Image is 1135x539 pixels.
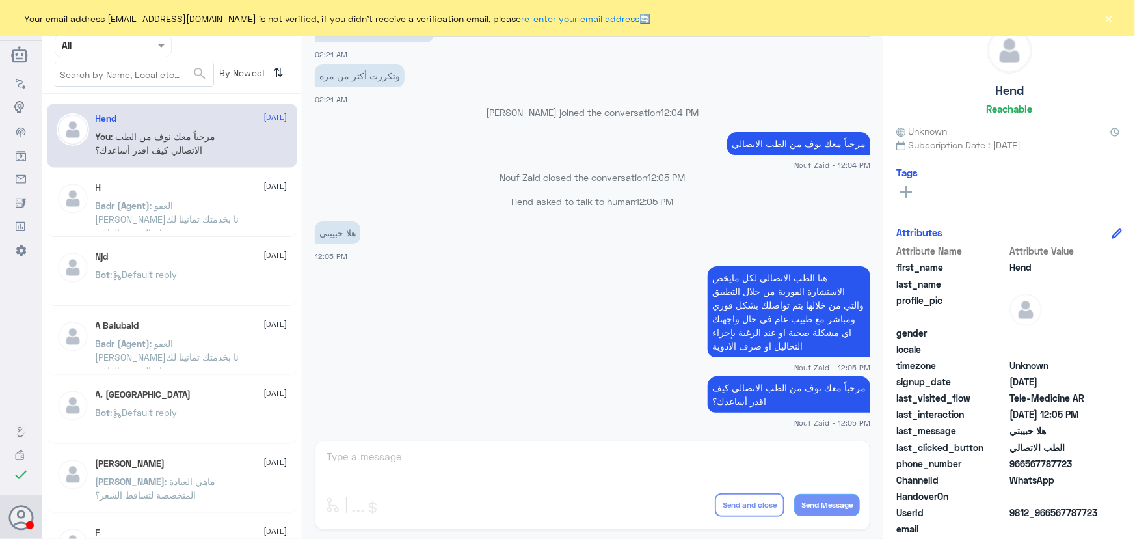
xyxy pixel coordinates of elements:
[96,407,111,418] span: Bot
[57,182,89,215] img: defaultAdmin.png
[57,389,89,422] img: defaultAdmin.png
[1009,244,1104,258] span: Attribute Value
[794,494,860,516] button: Send Message
[896,506,1007,519] span: UserId
[214,62,269,88] span: By Newest
[896,391,1007,405] span: last_visited_flow
[896,375,1007,389] span: signup_date
[896,473,1007,487] span: ChannelId
[896,294,1007,324] span: profile_pic
[1009,522,1104,536] span: null
[1009,506,1104,519] span: 9812_966567787723
[986,103,1032,115] h6: Reachable
[896,244,1007,258] span: Attribute Name
[96,113,117,124] h5: Hend
[96,527,100,538] h5: F
[522,13,640,24] a: re-enter your email address
[96,131,111,142] span: You
[96,389,191,400] h5: A. Turki
[1009,391,1104,405] span: Tele-Medicine AR
[96,182,101,193] h5: H
[896,167,918,178] h6: Tags
[1009,375,1104,389] span: 2025-08-31T23:12:47.603Z
[264,180,287,192] span: [DATE]
[96,131,216,156] span: : مرحباً معك نوف من الطب الاتصالي كيف اقدر أساعدك؟
[794,362,870,373] span: Nouf Zaid - 12:05 PM
[25,12,651,25] span: Your email address [EMAIL_ADDRESS][DOMAIN_NAME] is not verified, if you didn't receive a verifica...
[264,318,287,330] span: [DATE]
[1009,359,1104,372] span: Unknown
[96,200,150,211] span: Badr (Agent)
[264,525,287,537] span: [DATE]
[111,407,178,418] span: : Default reply
[648,172,686,183] span: 12:05 PM
[315,195,870,208] p: Hend asked to talk to human
[794,417,870,428] span: Nouf Zaid - 12:05 PM
[636,196,674,207] span: 12:05 PM
[995,83,1024,98] h5: Hend
[274,62,284,83] i: ⇅
[896,138,1122,152] span: Subscription Date : [DATE]
[896,342,1007,356] span: locale
[96,476,165,487] span: [PERSON_NAME]
[987,29,1032,73] img: defaultAdmin.png
[55,62,213,86] input: Search by Name, Local etc…
[96,458,165,469] h5: عبدالرحمن بن عبدالله
[315,252,347,260] span: 12:05 PM
[708,266,870,357] p: 1/9/2025, 12:05 PM
[315,105,870,119] p: [PERSON_NAME] joined the conversation
[315,50,347,59] span: 02:21 AM
[1009,408,1104,421] span: 2025-09-01T09:05:01.877Z
[896,260,1007,274] span: first_name
[708,376,870,413] p: 1/9/2025, 12:05 PM
[896,457,1007,471] span: phone_number
[661,107,699,118] span: 12:04 PM
[896,124,947,138] span: Unknown
[896,227,942,238] h6: Attributes
[315,95,347,104] span: 02:21 AM
[264,249,287,261] span: [DATE]
[13,467,29,482] i: check
[715,493,784,517] button: Send and close
[896,408,1007,421] span: last_interaction
[96,320,139,331] h5: A Balubaid
[1009,342,1104,356] span: null
[264,111,287,123] span: [DATE]
[264,387,287,399] span: [DATE]
[315,221,360,244] p: 1/9/2025, 12:05 PM
[192,63,207,85] button: search
[896,277,1007,291] span: last_name
[896,490,1007,503] span: HandoverOn
[896,326,1007,340] span: gender
[57,251,89,284] img: defaultAdmin.png
[1009,326,1104,340] span: null
[896,441,1007,454] span: last_clicked_button
[896,522,1007,536] span: email
[57,458,89,491] img: defaultAdmin.png
[1009,424,1104,437] span: هلا حبيبتي
[96,338,150,349] span: Badr (Agent)
[1009,457,1104,471] span: 966567787723
[1009,441,1104,454] span: الطب الاتصالي
[794,159,870,171] span: Nouf Zaid - 12:04 PM
[315,171,870,184] p: Nouf Zaid closed the conversation
[1009,294,1042,326] img: defaultAdmin.png
[1009,490,1104,503] span: null
[57,113,89,146] img: defaultAdmin.png
[96,269,111,280] span: Bot
[192,66,207,81] span: search
[1009,260,1104,274] span: Hend
[96,338,239,376] span: : العفو [PERSON_NAME]نا بخدمتك تمانينا لك دوام الصحة والعافية
[96,251,109,262] h5: Njd
[264,456,287,468] span: [DATE]
[8,505,33,530] button: Avatar
[1009,473,1104,487] span: 2
[727,132,870,155] p: 1/9/2025, 12:04 PM
[1102,12,1115,25] button: ×
[896,424,1007,437] span: last_message
[315,64,405,87] p: 1/9/2025, 2:21 AM
[57,320,89,353] img: defaultAdmin.png
[96,200,239,238] span: : العفو [PERSON_NAME]نا بخدمتك تمانينا لك دوام الصحة والعافية
[111,269,178,280] span: : Default reply
[896,359,1007,372] span: timezone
